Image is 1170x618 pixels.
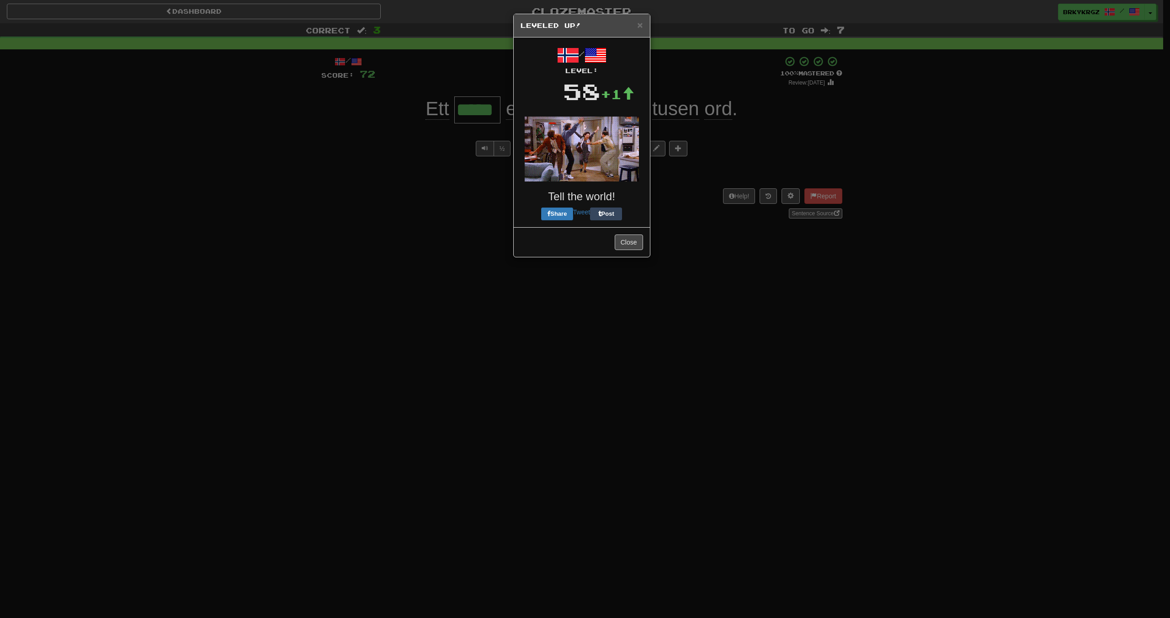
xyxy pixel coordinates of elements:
[590,208,622,220] button: Post
[521,66,643,75] div: Level:
[525,117,639,181] img: seinfeld-ebe603044fff2fd1d3e1949e7ad7a701fffed037ac3cad15aebc0dce0abf9909.gif
[637,20,643,30] span: ×
[615,234,643,250] button: Close
[563,75,601,107] div: 58
[637,20,643,30] button: Close
[521,191,643,202] h3: Tell the world!
[573,208,590,216] a: Tweet
[521,21,643,30] h5: Leveled Up!
[541,208,573,220] button: Share
[601,85,634,103] div: +1
[521,44,643,75] div: /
